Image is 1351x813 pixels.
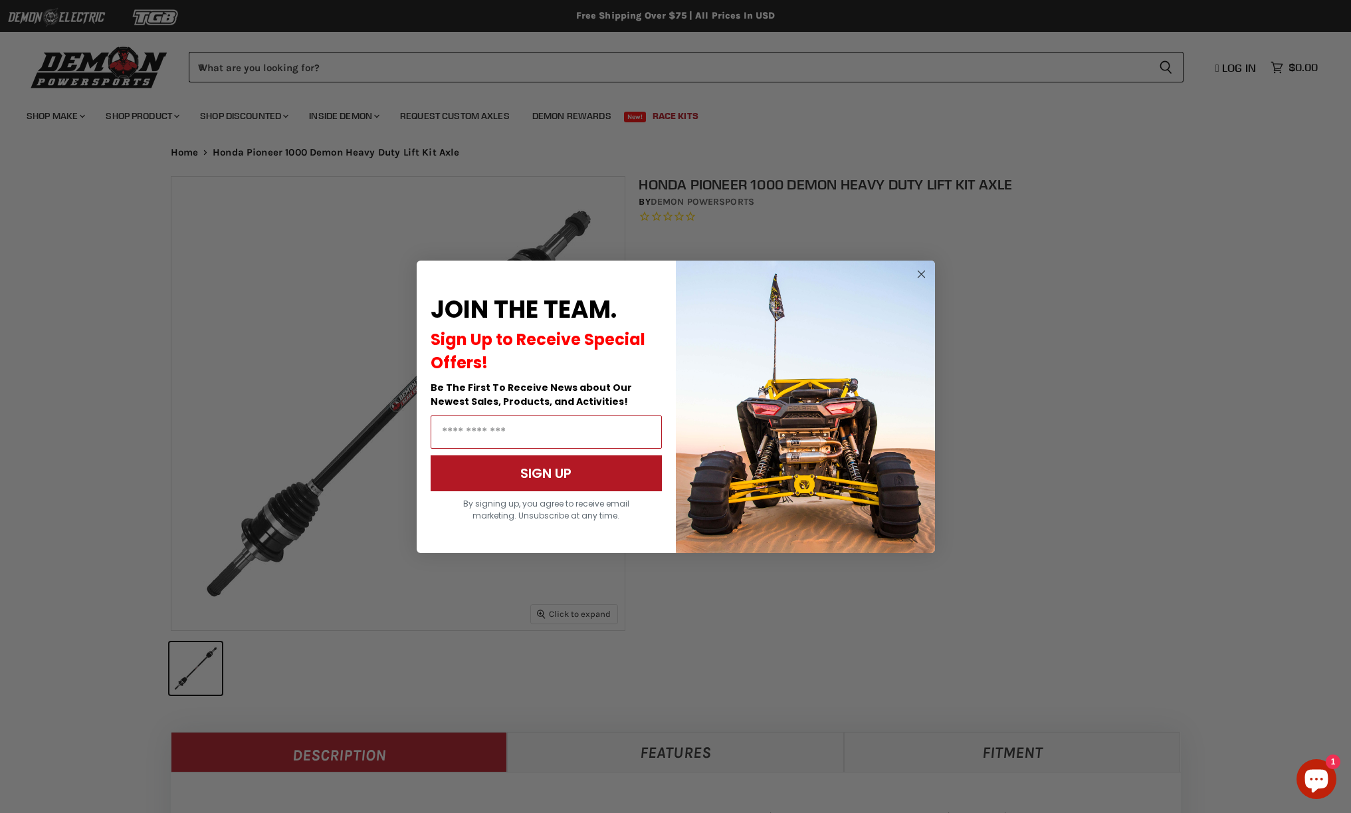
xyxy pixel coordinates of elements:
button: Close dialog [913,266,930,283]
button: SIGN UP [431,455,662,491]
span: Be The First To Receive News about Our Newest Sales, Products, and Activities! [431,381,632,408]
img: a9095488-b6e7-41ba-879d-588abfab540b.jpeg [676,261,935,553]
span: Sign Up to Receive Special Offers! [431,328,645,374]
inbox-online-store-chat: Shopify online store chat [1293,759,1340,802]
input: Email Address [431,415,662,449]
span: By signing up, you agree to receive email marketing. Unsubscribe at any time. [463,498,629,521]
span: JOIN THE TEAM. [431,292,617,326]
